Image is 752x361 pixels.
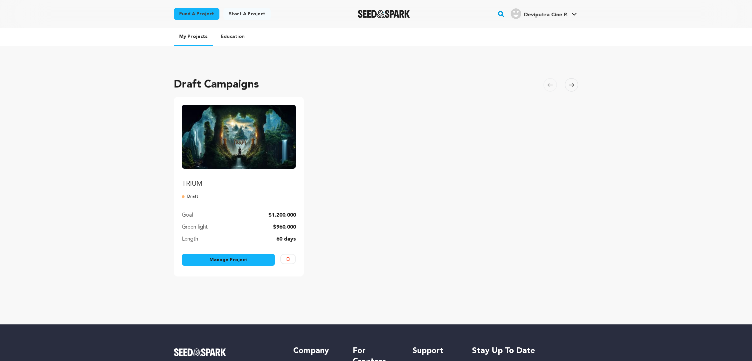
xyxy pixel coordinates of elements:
[182,211,193,219] p: Goal
[174,8,219,20] a: Fund a project
[215,28,250,45] a: Education
[268,211,296,219] p: $1,200,000
[174,77,259,93] h2: Draft Campaigns
[413,346,459,356] h5: Support
[182,235,198,243] p: Length
[358,10,410,18] a: Seed&Spark Homepage
[182,223,208,231] p: Green light
[223,8,271,20] a: Start a project
[358,10,410,18] img: Seed&Spark Logo Dark Mode
[182,179,296,189] p: TRIUM
[174,28,213,46] a: My Projects
[276,235,296,243] p: 60 days
[293,346,339,356] h5: Company
[182,105,296,189] a: Fund TRIUM
[509,7,578,21] span: Deviputra Cine P.'s Profile
[182,254,275,266] a: Manage Project
[174,348,280,356] a: Seed&Spark Homepage
[174,348,226,356] img: Seed&Spark Logo
[511,8,521,19] img: user.png
[273,223,296,231] p: $960,000
[182,194,296,199] p: Draft
[286,257,290,261] img: trash-empty.svg
[509,7,578,19] a: Deviputra Cine P.'s Profile
[182,194,187,199] img: submitted-for-review.svg
[524,12,567,18] span: Deviputra Cine P.
[511,8,567,19] div: Deviputra Cine P.'s Profile
[472,346,578,356] h5: Stay up to date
